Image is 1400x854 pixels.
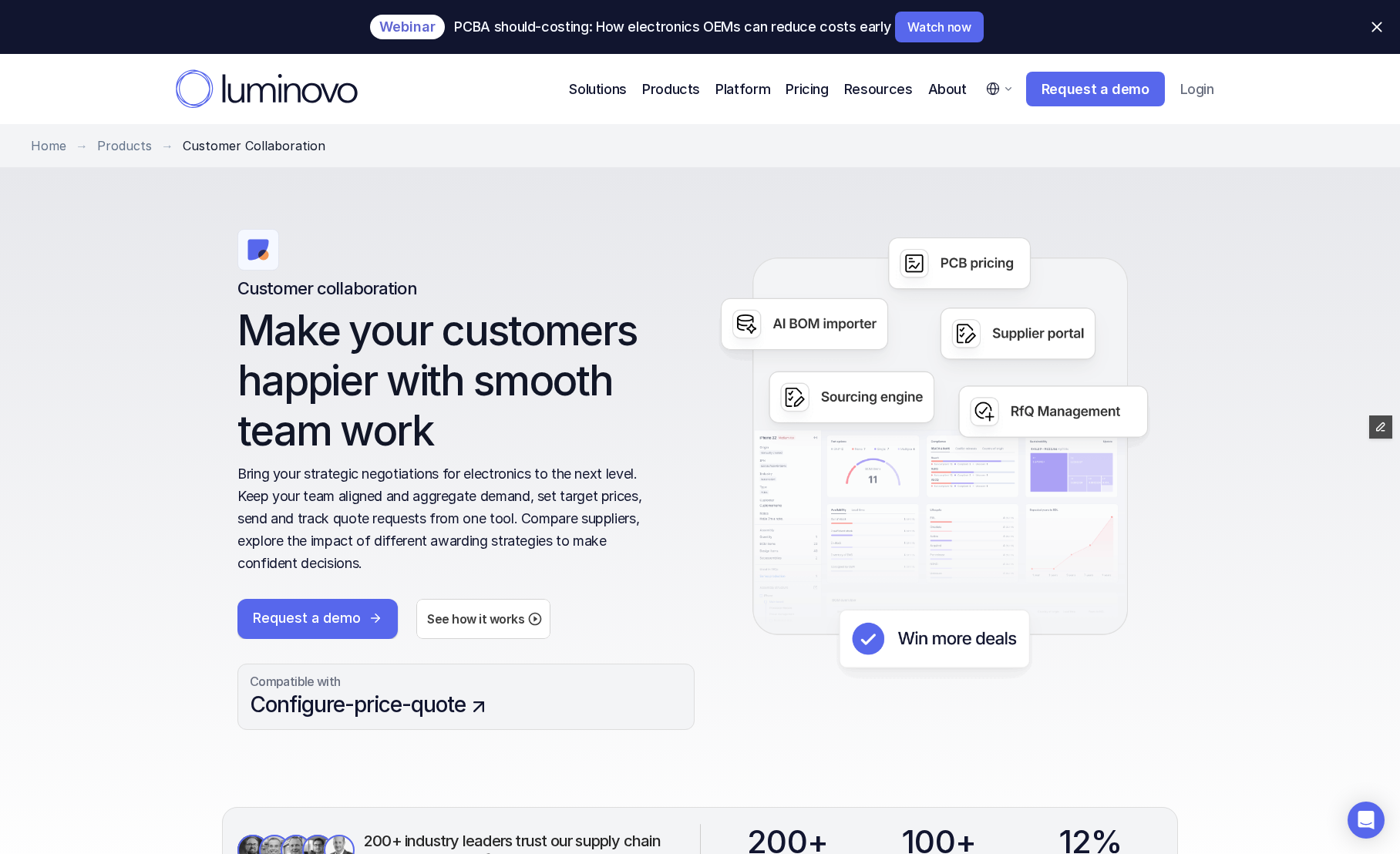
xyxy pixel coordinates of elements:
p: Request a demo [253,610,361,627]
a: Request a demo [1026,72,1165,107]
a: Products [97,140,152,152]
a: Request a demo [237,599,398,639]
p: Watch now [907,21,971,33]
p: Solutions [569,79,627,99]
p: See how it works [427,612,524,627]
nav: Breadcrumb [31,140,325,152]
p: PCBA should-costing: How electronics OEMs can reduce costs early [454,19,890,35]
h6: Customer collaboration [237,278,417,298]
p: Compatible with [250,673,340,690]
p: Platform [715,79,770,99]
h1: Make your customers happier with smooth team work [237,306,695,456]
p: Login [1180,81,1213,98]
p: Bring your strategic negotiations for electronics to the next level. Keep your team aligned and a... [237,463,649,574]
p: Webinar [379,21,436,33]
p: About [928,79,967,99]
a: Watch now [895,12,983,42]
a: Pricing [786,79,828,99]
p: Products [642,79,700,99]
span: → [161,140,173,152]
span: → [76,140,88,152]
p: Request a demo [1042,81,1149,98]
p: Configure-price-quote [250,690,465,720]
p: Resources [844,79,913,99]
div: Open Intercom Messenger [1348,802,1385,839]
button: Edit Framer Content [1369,415,1392,439]
span: Customer Collaboration [183,140,325,152]
a: Home [31,140,66,152]
img: Luminovo customer collaboration [705,229,1163,686]
a: Configure-price-quote [250,690,490,720]
a: Login [1169,73,1224,106]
